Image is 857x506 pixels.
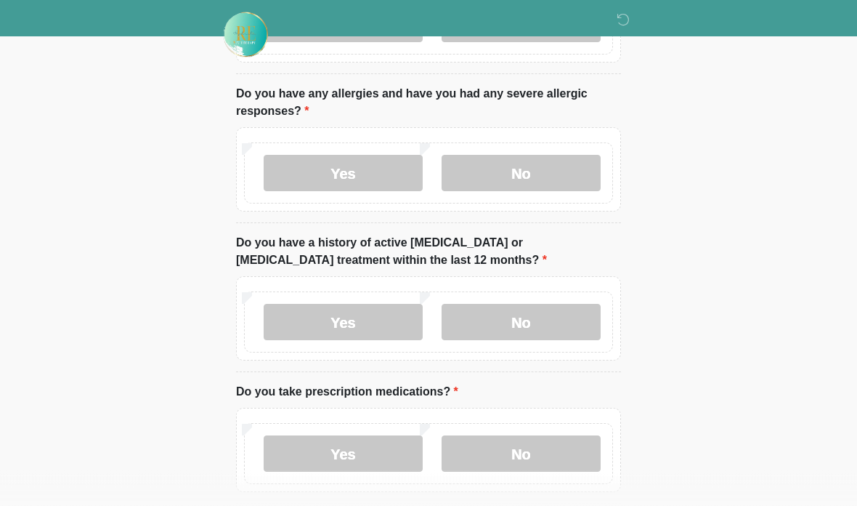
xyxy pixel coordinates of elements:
label: Yes [264,156,423,192]
label: No [442,156,601,192]
label: Yes [264,305,423,341]
label: Yes [264,436,423,473]
label: Do you take prescription medications? [236,384,458,401]
label: Do you have a history of active [MEDICAL_DATA] or [MEDICAL_DATA] treatment within the last 12 mon... [236,235,621,270]
label: No [442,436,601,473]
label: Do you have any allergies and have you had any severe allergic responses? [236,86,621,121]
img: Rehydrate Aesthetics & Wellness Logo [222,11,269,59]
label: No [442,305,601,341]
